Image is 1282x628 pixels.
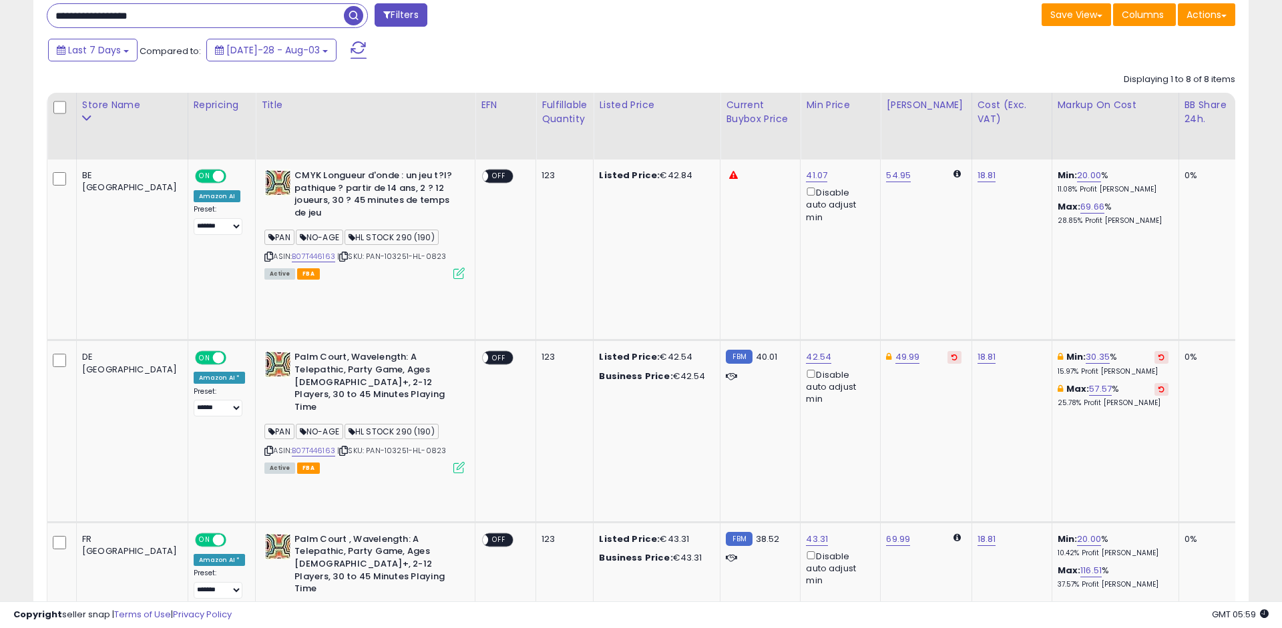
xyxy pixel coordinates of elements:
[1058,383,1168,408] div: %
[599,370,672,382] b: Business Price:
[1058,216,1168,226] p: 28.85% Profit [PERSON_NAME]
[806,533,828,546] a: 43.31
[1089,382,1112,396] a: 57.57
[542,98,588,126] div: Fulfillable Quantity
[1080,564,1102,577] a: 116.51
[1086,350,1110,364] a: 30.35
[1058,185,1168,194] p: 11.08% Profit [PERSON_NAME]
[294,351,457,416] b: Palm Court, Wavelength: A Telepathic, Party Game, Ages [DEMOGRAPHIC_DATA]+, 2-12 Players, 30 to 4...
[196,534,213,545] span: ON
[82,98,182,112] div: Store Name
[264,351,465,471] div: ASIN:
[375,3,427,27] button: Filters
[599,169,660,182] b: Listed Price:
[1124,73,1235,86] div: Displaying 1 to 8 of 8 items
[599,98,714,112] div: Listed Price
[1042,3,1111,26] button: Save View
[599,350,660,363] b: Listed Price:
[1058,533,1168,558] div: %
[1058,170,1168,194] div: %
[224,171,245,182] span: OFF
[264,424,294,439] span: PAN
[297,462,320,474] span: FBA
[978,169,996,182] a: 18.81
[1058,169,1078,182] b: Min:
[542,170,583,182] div: 123
[1185,98,1233,126] div: BB Share 24h.
[194,569,246,599] div: Preset:
[1058,98,1173,112] div: Markup on Cost
[726,98,795,126] div: Current Buybox Price
[1058,565,1168,589] div: %
[294,533,457,599] b: Palm Court , Wavelength: A Telepathic, Party Game, Ages [DEMOGRAPHIC_DATA]+, 2-12 Players, 30 to ...
[196,171,213,182] span: ON
[194,190,240,202] div: Amazon AI
[264,170,465,278] div: ASIN:
[806,549,870,587] div: Disable auto adjust min
[895,350,920,364] a: 49.99
[1066,382,1090,395] b: Max:
[13,608,62,621] strong: Copyright
[292,445,335,456] a: B07T446163
[886,169,911,182] a: 54.95
[1058,398,1168,408] p: 25.78% Profit [PERSON_NAME]
[224,352,245,364] span: OFF
[599,551,672,564] b: Business Price:
[978,98,1046,126] div: Cost (Exc. VAT)
[1077,169,1101,182] a: 20.00
[261,98,469,112] div: Title
[337,445,446,456] span: | SKU: PAN-103251-HL-0823
[345,424,439,439] span: HL STOCK 290 (190)
[481,98,530,112] div: EFN
[886,533,910,546] a: 69.99
[1058,549,1168,558] p: 10.42% Profit [PERSON_NAME]
[292,251,335,262] a: B07T446163
[226,43,320,57] span: [DATE]-28 - Aug-03
[173,608,232,621] a: Privacy Policy
[337,251,446,262] span: | SKU: PAN-103251-HL-0823
[264,170,291,196] img: 51X1RFmSp2L._SL40_.jpg
[726,532,752,546] small: FBM
[806,98,875,112] div: Min Price
[345,230,439,245] span: HL STOCK 290 (190)
[224,534,245,545] span: OFF
[1058,367,1168,376] p: 15.97% Profit [PERSON_NAME]
[194,554,246,566] div: Amazon AI *
[264,533,291,560] img: 51X1RFmSp2L._SL40_.jpg
[1058,201,1168,226] div: %
[1058,580,1168,589] p: 37.57% Profit [PERSON_NAME]
[806,169,827,182] a: 41.07
[194,98,250,112] div: Repricing
[1178,3,1235,26] button: Actions
[296,230,343,245] span: NO-AGE
[978,350,996,364] a: 18.81
[1052,93,1179,160] th: The percentage added to the cost of goods (COGS) that forms the calculator for Min & Max prices.
[599,370,710,382] div: €42.54
[599,351,710,363] div: €42.54
[297,268,320,280] span: FBA
[1122,8,1164,21] span: Columns
[806,350,831,364] a: 42.54
[296,424,343,439] span: NO-AGE
[206,39,337,61] button: [DATE]-28 - Aug-03
[756,533,780,545] span: 38.52
[264,351,291,378] img: 51X1RFmSp2L._SL40_.jpg
[13,609,232,621] div: seller snap | |
[48,39,138,61] button: Last 7 Days
[114,608,171,621] a: Terms of Use
[1185,170,1229,182] div: 0%
[1066,350,1086,363] b: Min:
[489,171,510,182] span: OFF
[1058,564,1081,577] b: Max:
[1113,3,1176,26] button: Columns
[1080,200,1104,214] a: 69.66
[194,205,246,235] div: Preset:
[978,533,996,546] a: 18.81
[196,352,213,364] span: ON
[1058,351,1168,376] div: %
[294,170,457,222] b: CMYK Longueur d'onde : un jeu t?l?pathique ? partir de 14 ans, 2 ? 12 joueurs, 30 ? 45 minutes de...
[599,533,660,545] b: Listed Price:
[489,352,510,364] span: OFF
[82,170,178,194] div: BE [GEOGRAPHIC_DATA]
[82,351,178,375] div: DE [GEOGRAPHIC_DATA]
